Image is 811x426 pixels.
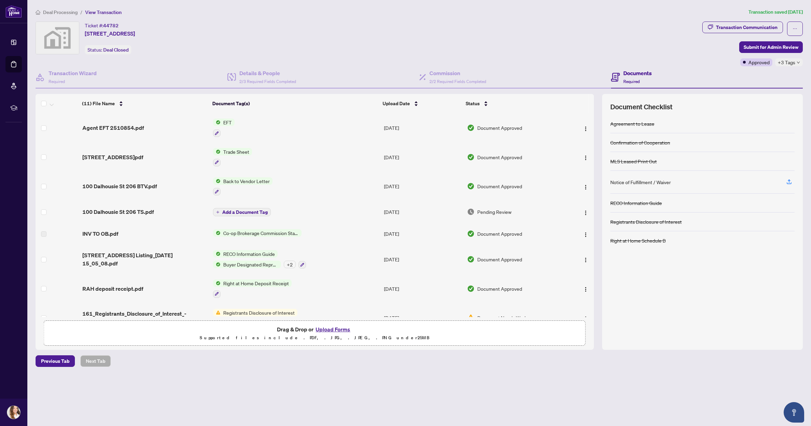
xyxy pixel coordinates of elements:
article: Transaction saved [DATE] [748,8,803,16]
img: Document Status [467,208,475,216]
span: [STREET_ADDRESS] [85,29,135,38]
div: Ticket #: [85,22,119,29]
span: Upload Date [383,100,410,107]
div: Notice of Fulfillment / Waiver [610,178,671,186]
img: Document Status [467,230,475,237]
td: [DATE] [381,172,464,201]
span: Co-op Brokerage Commission Statement [221,229,302,237]
button: Open asap [784,402,804,423]
img: Logo [583,155,588,161]
span: Document Approved [477,153,522,161]
span: Status [466,100,480,107]
td: [DATE] [381,201,464,223]
span: INV TO OB.pdf [82,230,118,238]
div: Confirmation of Cooperation [610,139,670,146]
div: RECO Information Guide [610,199,662,207]
span: 44782 [103,23,119,29]
td: [DATE] [381,303,464,333]
img: Status Icon [213,119,221,126]
th: Status [463,94,563,113]
button: Logo [580,312,591,323]
h4: Documents [623,69,652,77]
button: Add a Document Tag [213,208,271,216]
span: Deal Closed [103,47,129,53]
span: Buyer Designated Representation Agreement [221,261,281,268]
span: +3 Tags [778,58,795,66]
span: (11) File Name [82,100,115,107]
div: + 2 [284,261,296,268]
span: 161_Registrants_Disclosure_of_Interest_-_Disposition_of_Property_-_PropTx-OREA__2_.pdf [82,310,208,326]
td: [DATE] [381,142,464,172]
div: Right at Home Schedule B [610,237,666,244]
span: Document Approved [477,285,522,292]
span: Required [49,79,65,84]
td: [DATE] [381,223,464,245]
span: Document Needs Work [477,314,527,321]
img: Document Status [467,256,475,263]
span: Back to Vendor Letter [221,177,272,185]
h4: Transaction Wizard [49,69,97,77]
span: Registrants Disclosure of Interest [221,309,297,316]
img: Status Icon [213,148,221,155]
button: Logo [580,254,591,265]
div: Transaction Communication [716,22,777,33]
span: 2/2 Required Fields Completed [429,79,486,84]
span: Submit for Admin Review [744,42,798,53]
span: Previous Tab [41,356,69,367]
img: Status Icon [213,309,221,316]
img: Status Icon [213,229,221,237]
span: home [36,10,40,15]
span: Approved [748,58,770,66]
img: Logo [583,232,588,237]
button: Transaction Communication [702,22,783,33]
img: Document Status [467,314,475,321]
p: Supported files include .PDF, .JPG, .JPEG, .PNG under 25 MB [48,334,581,342]
img: Logo [583,287,588,292]
span: Add a Document Tag [222,210,268,215]
span: Document Approved [477,230,522,237]
th: Document Tag(s) [210,94,380,113]
img: logo [5,5,22,18]
span: plus [216,210,220,214]
button: Status IconTrade Sheet [213,148,252,166]
img: Document Status [467,124,475,132]
h4: Commission [429,69,486,77]
button: Status IconRegistrants Disclosure of Interest [213,309,297,327]
button: Logo [580,181,591,192]
span: Trade Sheet [221,148,252,155]
img: Status Icon [213,261,221,268]
th: Upload Date [380,94,463,113]
span: Document Checklist [610,102,673,112]
img: Logo [583,210,588,216]
td: [DATE] [381,113,464,142]
span: 100 Dalhousie St 206 TS.pdf [82,208,154,216]
span: Drag & Drop or [277,325,352,334]
button: Status IconRECO Information GuideStatus IconBuyer Designated Representation Agreement+2 [213,250,306,269]
span: Drag & Drop orUpload FormsSupported files include .PDF, .JPG, .JPEG, .PNG under25MB [44,321,585,346]
span: [STREET_ADDRESS] Listing_[DATE] 15_05_08.pdf [82,251,208,267]
button: Upload Forms [314,325,352,334]
button: Next Tab [80,355,111,367]
td: [DATE] [381,245,464,274]
span: RECO Information Guide [221,250,278,258]
span: EFT [221,119,235,126]
span: Required [623,79,640,84]
span: Right at Home Deposit Receipt [221,279,292,287]
span: Deal Processing [43,9,78,15]
span: down [797,61,800,64]
button: Logo [580,283,591,294]
button: Status IconBack to Vendor Letter [213,177,272,196]
div: Agreement to Lease [610,120,654,127]
span: ellipsis [793,26,797,31]
button: Logo [580,228,591,239]
div: MLS Leased Print Out [610,157,657,165]
h4: Details & People [239,69,296,77]
img: Document Status [467,285,475,292]
span: Pending Review [477,208,511,216]
div: Registrants Disclosure of Interest [610,218,682,225]
img: Document Status [467,153,475,161]
span: Agent EFT 2510854.pdf [82,124,144,132]
th: (11) File Name [79,94,210,113]
img: Status Icon [213,250,221,258]
img: Logo [583,126,588,132]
